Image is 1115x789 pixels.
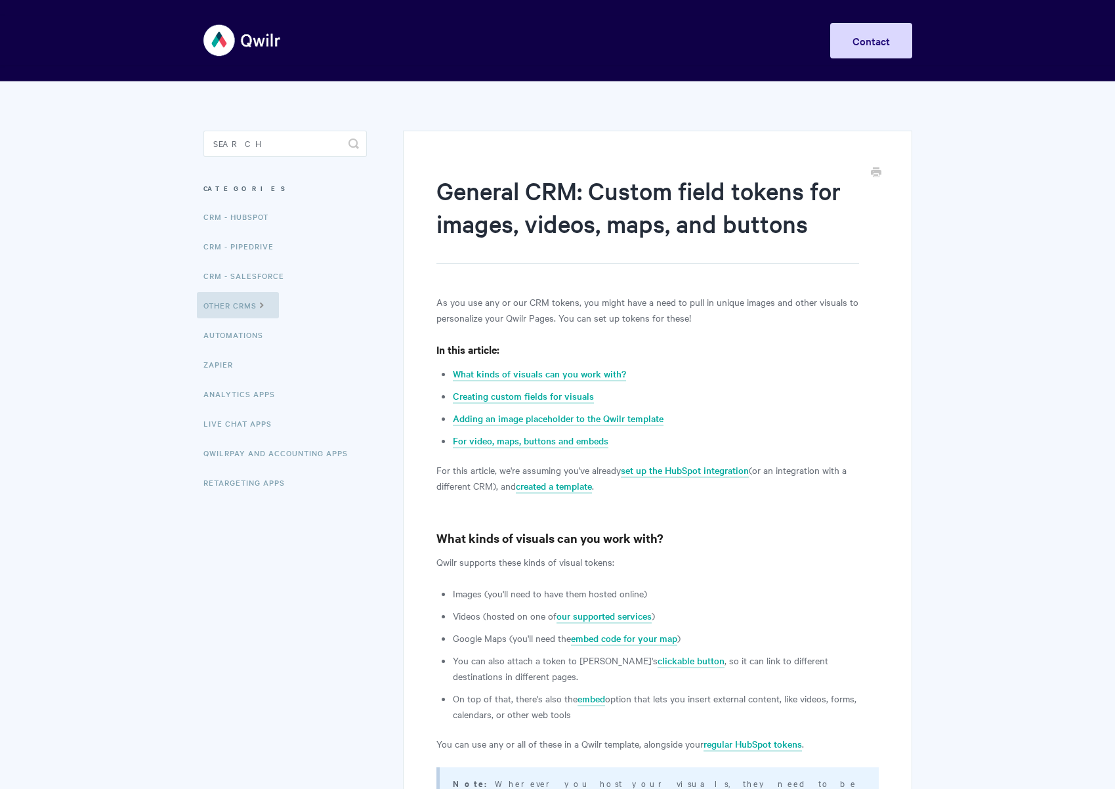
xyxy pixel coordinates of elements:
input: Search [203,131,367,157]
strong: In this article: [436,342,499,356]
a: Other CRMs [197,292,279,318]
p: For this article, we're assuming you've already (or an integration with a different CRM), and . [436,462,878,494]
a: CRM - Pipedrive [203,233,284,259]
h3: What kinds of visuals can you work with? [436,529,878,547]
a: Analytics Apps [203,381,285,407]
a: created a template [516,479,592,494]
li: You can also attach a token to [PERSON_NAME]'s , so it can link to different destinations in diff... [453,652,878,684]
a: Print this Article [871,166,881,181]
img: Qwilr Help Center [203,16,282,65]
a: CRM - Salesforce [203,263,294,289]
a: embed code for your map [571,631,677,646]
a: QwilrPay and Accounting Apps [203,440,358,466]
li: Images (you'll need to have them hosted online) [453,586,878,601]
a: embed [578,692,605,706]
li: Videos (hosted on one of ) [453,608,878,624]
p: You can use any or all of these in a Qwilr template, alongside your . [436,736,878,752]
h3: Categories [203,177,367,200]
a: Automations [203,322,273,348]
p: Qwilr supports these kinds of visual tokens: [436,554,878,570]
li: On top of that, there's also the option that lets you insert external content, like videos, forms... [453,691,878,722]
li: Google Maps (you'll need the ) [453,630,878,646]
a: CRM - HubSpot [203,203,278,230]
a: Creating custom fields for visuals [453,389,594,404]
a: clickable button [658,654,725,668]
a: Adding an image placeholder to the Qwilr template [453,412,663,426]
a: What kinds of visuals can you work with? [453,367,626,381]
a: Zapier [203,351,243,377]
h1: General CRM: Custom field tokens for images, videos, maps, and buttons [436,174,858,264]
a: Contact [830,23,912,58]
a: regular HubSpot tokens [704,737,802,752]
a: set up the HubSpot integration [621,463,749,478]
a: Live Chat Apps [203,410,282,437]
p: As you use any or our CRM tokens, you might have a need to pull in unique images and other visual... [436,294,878,326]
a: our supported services [557,609,652,624]
a: For video, maps, buttons and embeds [453,434,608,448]
a: Retargeting Apps [203,469,295,496]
